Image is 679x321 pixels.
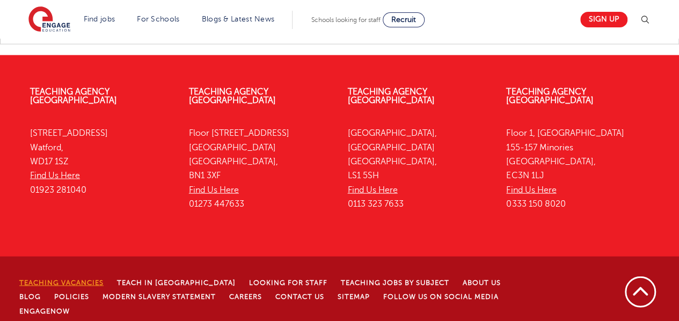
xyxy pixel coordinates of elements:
p: Floor 1, [GEOGRAPHIC_DATA] 155-157 Minories [GEOGRAPHIC_DATA], EC3N 1LJ 0333 150 8020 [506,126,649,211]
p: Floor [STREET_ADDRESS] [GEOGRAPHIC_DATA] [GEOGRAPHIC_DATA], BN1 3XF 01273 447633 [189,126,332,211]
a: EngageNow [19,308,70,315]
a: Contact Us [275,293,324,301]
a: Blog [19,293,41,301]
a: Teach in [GEOGRAPHIC_DATA] [117,279,236,287]
a: Modern Slavery Statement [103,293,216,301]
p: [STREET_ADDRESS] Watford, WD17 1SZ 01923 281040 [30,126,173,196]
a: Recruit [383,12,425,27]
a: Looking for staff [249,279,327,287]
a: Teaching Agency [GEOGRAPHIC_DATA] [30,87,117,105]
p: [GEOGRAPHIC_DATA], [GEOGRAPHIC_DATA] [GEOGRAPHIC_DATA], LS1 5SH 0113 323 7633 [348,126,491,211]
a: Sign up [580,12,627,27]
a: For Schools [137,15,179,23]
a: Teaching Agency [GEOGRAPHIC_DATA] [348,87,435,105]
img: Engage Education [28,6,70,33]
a: Teaching jobs by subject [341,279,449,287]
span: Recruit [391,16,416,24]
a: Policies [54,293,89,301]
a: Careers [229,293,262,301]
a: Sitemap [338,293,370,301]
a: Find Us Here [506,185,556,195]
a: Teaching Vacancies [19,279,104,287]
a: Teaching Agency [GEOGRAPHIC_DATA] [189,87,276,105]
a: Find Us Here [189,185,239,195]
a: Follow us on Social Media [383,293,499,301]
span: Schools looking for staff [311,16,381,24]
a: About Us [463,279,501,287]
a: Teaching Agency [GEOGRAPHIC_DATA] [506,87,593,105]
a: Find Us Here [30,171,80,180]
a: Find jobs [84,15,115,23]
a: Blogs & Latest News [202,15,275,23]
a: Find Us Here [348,185,398,195]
